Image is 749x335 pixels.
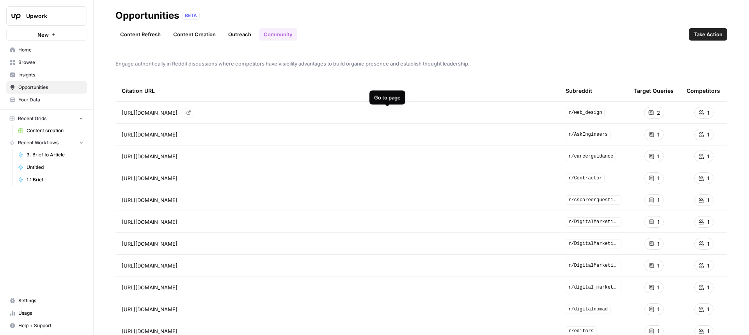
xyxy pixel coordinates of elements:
span: 1 [657,262,659,269]
span: 1 [657,131,659,138]
button: New [6,29,87,41]
span: r/DigitalMarketing [566,217,621,227]
a: Content Refresh [115,28,165,41]
a: Untitled [14,161,87,174]
a: Home [6,44,87,56]
a: Outreach [224,28,256,41]
span: r/AskEngineers [566,130,611,139]
a: 3. Brief to Article [14,149,87,161]
span: 1 [707,305,709,313]
div: BETA [182,12,200,19]
span: [URL][DOMAIN_NAME] [122,327,177,335]
span: 3. Brief to Article [27,151,83,158]
span: r/DigitalMarketing [566,239,621,248]
a: Insights [6,69,87,81]
span: 1.1 Brief [27,176,83,183]
span: Insights [18,71,83,78]
a: Your Data [6,94,87,106]
span: 1 [707,218,709,226]
span: [URL][DOMAIN_NAME] [122,174,177,182]
span: 1 [707,284,709,291]
span: Untitled [27,164,83,171]
span: 1 [657,152,659,160]
span: 1 [707,131,709,138]
span: Engage authentically in Reddit discussions where competitors have visibility advantages to build ... [115,60,727,67]
div: Competitors [687,80,720,101]
span: 1 [657,305,659,313]
span: Browse [18,59,83,66]
a: Browse [6,56,87,69]
span: 1 [707,174,709,182]
span: r/careerguidance [566,152,616,161]
span: [URL][DOMAIN_NAME] [122,240,177,248]
span: 1 [707,262,709,269]
a: Settings [6,294,87,307]
button: Workspace: Upwork [6,6,87,26]
span: [URL][DOMAIN_NAME] [122,152,177,160]
span: Recent Grids [18,115,46,122]
button: Help + Support [6,319,87,332]
button: Recent Workflows [6,137,87,149]
span: [URL][DOMAIN_NAME] [122,131,177,138]
span: r/web_design [566,108,605,117]
span: Home [18,46,83,53]
span: Settings [18,297,83,304]
a: Community [259,28,297,41]
span: [URL][DOMAIN_NAME] [122,262,177,269]
span: [URL][DOMAIN_NAME] [122,305,177,313]
button: Take Action [689,28,727,41]
div: Subreddit [566,80,592,101]
span: Help + Support [18,322,83,329]
div: Citation URL [122,80,553,101]
span: 1 [657,196,659,204]
span: r/DigitalMarketing [566,261,621,270]
span: Your Data [18,96,83,103]
span: 1 [657,218,659,226]
span: r/digitalnomad [566,305,611,314]
span: 1 [707,152,709,160]
button: Recent Grids [6,113,87,124]
span: 1 [707,109,709,117]
a: Go to page https://www.reddit.com/r/web_design/comments/17sxtfj/freelance_how_do_encourage_client... [184,108,193,117]
span: 2 [657,109,660,117]
span: r/Contractor [566,174,605,183]
span: Usage [18,310,83,317]
span: [URL][DOMAIN_NAME] [122,218,177,226]
div: Opportunities [115,9,179,22]
a: Usage [6,307,87,319]
span: Recent Workflows [18,139,59,146]
div: Target Queries [634,80,674,101]
div: Go to page [374,94,401,101]
a: Content Creation [169,28,220,41]
span: 1 [657,284,659,291]
span: 1 [707,240,709,248]
span: 1 [657,240,659,248]
span: Content creation [27,127,83,134]
span: Opportunities [18,84,83,91]
span: 1 [707,196,709,204]
a: Opportunities [6,81,87,94]
span: [URL][DOMAIN_NAME] [122,196,177,204]
span: [URL][DOMAIN_NAME] [122,284,177,291]
span: r/cscareerquestions [566,195,621,205]
span: 1 [707,327,709,335]
span: [URL][DOMAIN_NAME] [122,109,177,117]
span: New [37,31,49,39]
span: Upwork [26,12,73,20]
span: Take Action [694,30,722,38]
span: 1 [657,327,659,335]
a: 1.1 Brief [14,174,87,186]
span: r/digital_marketing [566,283,621,292]
span: 1 [657,174,659,182]
a: Content creation [14,124,87,137]
img: Upwork Logo [9,9,23,23]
